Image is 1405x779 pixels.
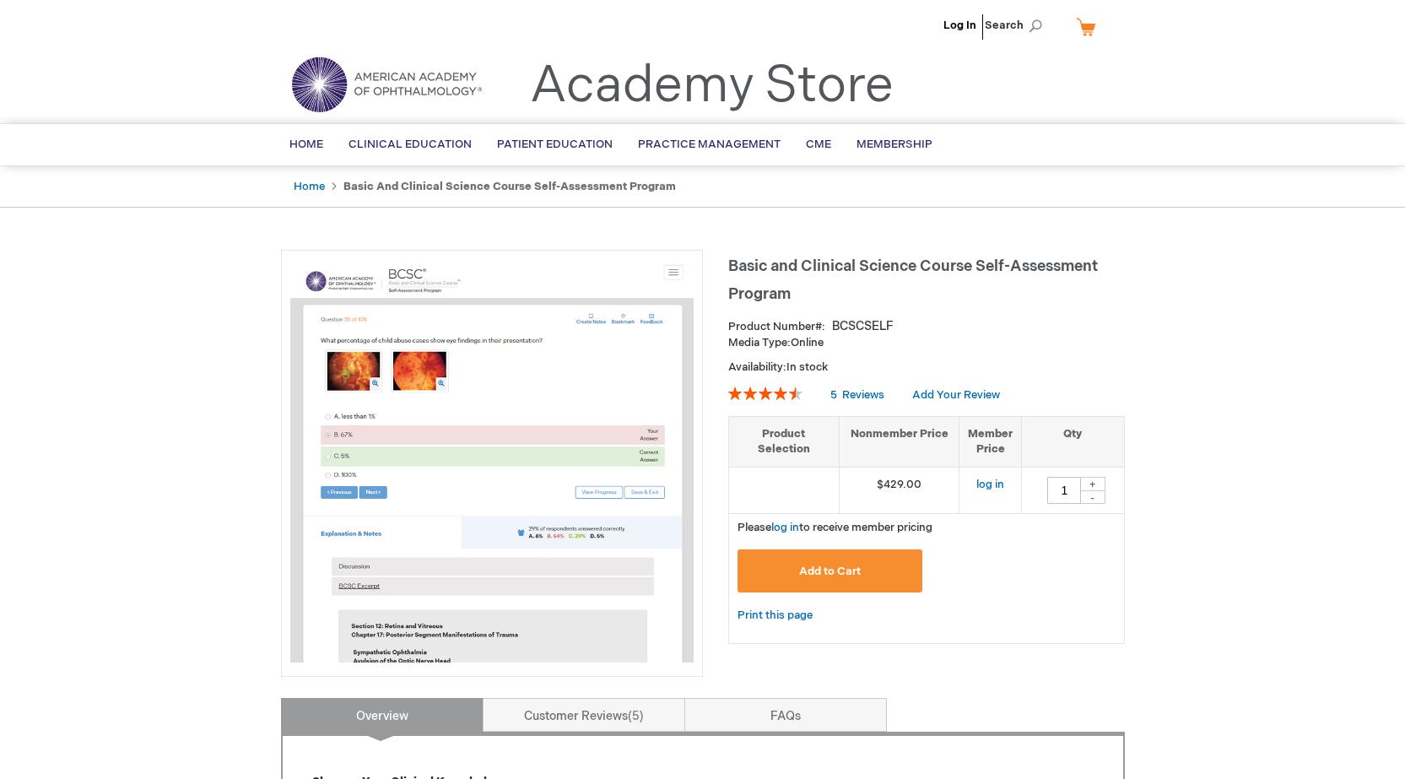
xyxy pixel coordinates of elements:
[842,388,884,402] span: Reviews
[943,19,976,32] a: Log In
[738,549,923,592] button: Add to Cart
[728,387,802,400] div: 92%
[830,388,887,402] a: 5 Reviews
[294,180,325,193] a: Home
[771,521,799,534] a: log in
[728,320,825,333] strong: Product Number
[832,318,894,335] div: BCSCSELF
[738,605,813,626] a: Print this page
[976,478,1004,491] a: log in
[497,138,613,151] span: Patient Education
[349,138,472,151] span: Clinical Education
[1080,477,1105,491] div: +
[728,336,791,349] strong: Media Type:
[786,360,828,374] span: In stock
[839,416,959,467] th: Nonmember Price
[985,8,1049,42] span: Search
[912,388,1000,402] a: Add Your Review
[483,698,685,732] a: Customer Reviews5
[281,698,484,732] a: Overview
[530,56,894,116] a: Academy Store
[1080,490,1105,504] div: -
[799,565,861,578] span: Add to Cart
[290,259,694,663] img: Basic and Clinical Science Course Self-Assessment Program
[289,138,323,151] span: Home
[806,138,831,151] span: CME
[343,180,676,193] strong: Basic and Clinical Science Course Self-Assessment Program
[959,416,1022,467] th: Member Price
[728,257,1098,303] span: Basic and Clinical Science Course Self-Assessment Program
[684,698,887,732] a: FAQs
[638,138,781,151] span: Practice Management
[729,416,840,467] th: Product Selection
[839,467,959,513] td: $429.00
[728,360,1125,376] p: Availability:
[738,521,932,534] span: Please to receive member pricing
[1022,416,1124,467] th: Qty
[1047,477,1081,504] input: Qty
[728,335,1125,351] p: Online
[628,709,644,723] span: 5
[857,138,932,151] span: Membership
[830,388,837,402] span: 5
